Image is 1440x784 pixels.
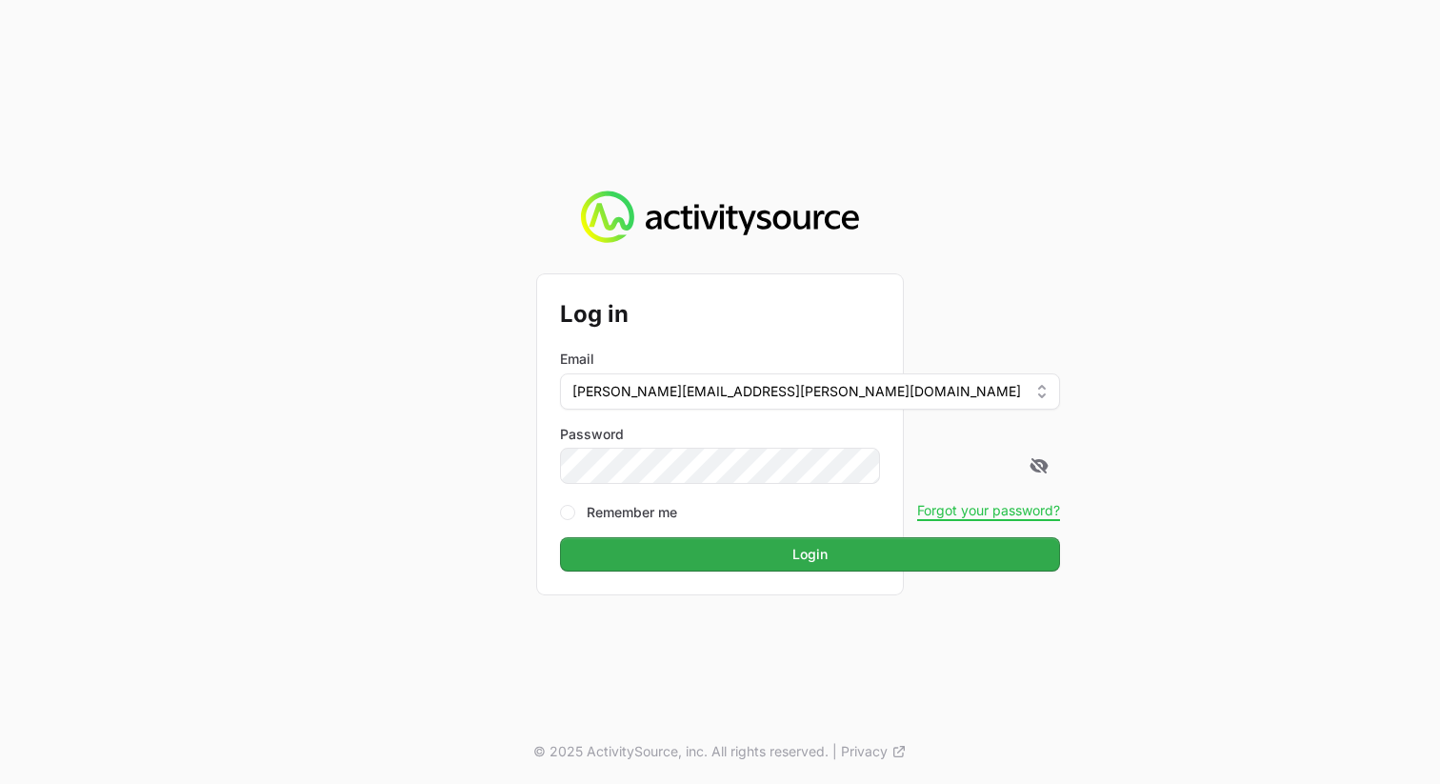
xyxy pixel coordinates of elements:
[917,502,1060,519] button: Forgot your password?
[832,742,837,761] span: |
[841,742,907,761] a: Privacy
[587,503,677,522] label: Remember me
[560,373,1060,410] button: [PERSON_NAME][EMAIL_ADDRESS][PERSON_NAME][DOMAIN_NAME]
[560,537,1060,572] button: Login
[581,191,858,244] img: Activity Source
[572,382,1021,401] span: [PERSON_NAME][EMAIL_ADDRESS][PERSON_NAME][DOMAIN_NAME]
[560,350,594,369] label: Email
[792,543,828,566] span: Login
[560,297,1060,332] h2: Log in
[533,742,829,761] p: © 2025 ActivitySource, inc. All rights reserved.
[560,425,1060,444] label: Password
